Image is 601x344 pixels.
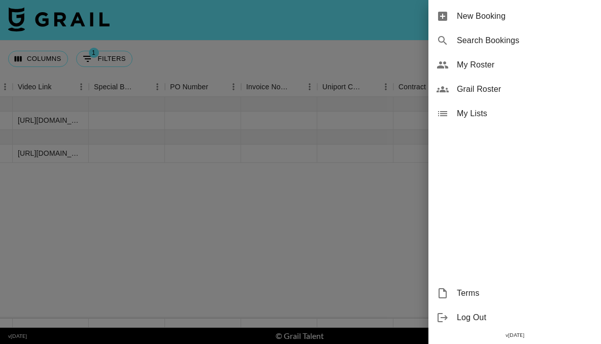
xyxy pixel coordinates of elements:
[457,83,593,95] span: Grail Roster
[457,59,593,71] span: My Roster
[428,281,601,305] div: Terms
[457,287,593,299] span: Terms
[428,101,601,126] div: My Lists
[428,305,601,330] div: Log Out
[457,10,593,22] span: New Booking
[428,53,601,77] div: My Roster
[457,35,593,47] span: Search Bookings
[428,28,601,53] div: Search Bookings
[428,77,601,101] div: Grail Roster
[428,330,601,340] div: v [DATE]
[428,4,601,28] div: New Booking
[457,312,593,324] span: Log Out
[457,108,593,120] span: My Lists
